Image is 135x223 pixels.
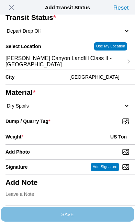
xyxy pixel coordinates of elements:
ion-label: US Ton [110,134,127,140]
ion-button: Reset [112,2,130,13]
ion-label: City [5,74,67,80]
label: Select Location [5,44,41,49]
ion-label: Material [5,88,127,97]
ion-button: Use My Location [94,42,127,51]
ion-label: Transit Status [5,13,127,22]
span: [PERSON_NAME] Canyon Landfill Class II - [GEOGRAPHIC_DATA] [5,55,123,68]
ion-button: Add Signature [91,163,119,171]
label: Signature [5,164,28,170]
ion-label: Add Note [5,178,127,187]
ion-label: Weight [5,134,23,140]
